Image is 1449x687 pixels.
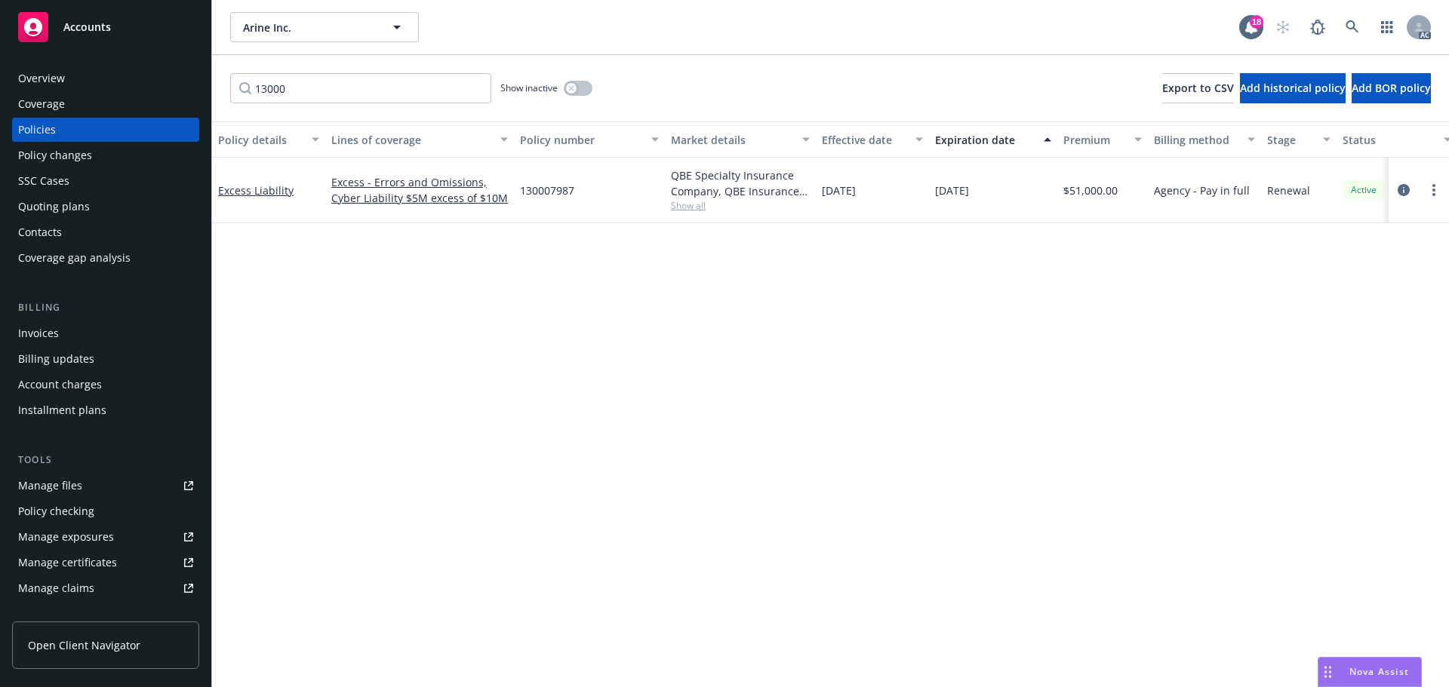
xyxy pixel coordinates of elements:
[18,551,117,575] div: Manage certificates
[12,499,199,523] a: Policy checking
[1303,12,1333,42] a: Report a Bug
[935,132,1035,148] div: Expiration date
[12,6,199,48] a: Accounts
[514,121,665,158] button: Policy number
[1268,12,1298,42] a: Start snowing
[1318,657,1422,687] button: Nova Assist
[12,474,199,498] a: Manage files
[18,195,90,219] div: Quoting plans
[1057,121,1148,158] button: Premium
[1148,121,1261,158] button: Billing method
[520,182,574,198] span: 130007987
[18,373,102,397] div: Account charges
[1349,183,1379,197] span: Active
[1337,12,1367,42] a: Search
[12,92,199,116] a: Coverage
[12,525,199,549] a: Manage exposures
[18,92,65,116] div: Coverage
[671,199,810,212] span: Show all
[18,321,59,345] div: Invoices
[325,121,514,158] button: Lines of coverage
[1063,132,1125,148] div: Premium
[1349,665,1409,678] span: Nova Assist
[1352,81,1431,95] span: Add BOR policy
[500,81,558,94] span: Show inactive
[12,373,199,397] a: Account charges
[12,220,199,244] a: Contacts
[1162,73,1234,103] button: Export to CSV
[18,169,69,193] div: SSC Cases
[18,347,94,371] div: Billing updates
[935,182,969,198] span: [DATE]
[331,174,508,206] a: Excess - Errors and Omissions, Cyber Liability $5M excess of $10M
[12,398,199,422] a: Installment plans
[822,132,906,148] div: Effective date
[1154,182,1250,198] span: Agency - Pay in full
[1372,12,1402,42] a: Switch app
[230,73,491,103] input: Filter by keyword...
[1425,181,1443,199] a: more
[671,167,810,199] div: QBE Specialty Insurance Company, QBE Insurance Group
[12,576,199,600] a: Manage claims
[12,66,199,90] a: Overview
[18,602,89,626] div: Manage BORs
[520,132,642,148] div: Policy number
[12,602,199,626] a: Manage BORs
[1343,132,1435,148] div: Status
[18,66,65,90] div: Overview
[28,637,140,653] span: Open Client Navigator
[230,12,419,42] button: Arine Inc.
[218,183,294,198] a: Excess Liability
[12,452,199,468] div: Tools
[18,220,62,244] div: Contacts
[671,132,793,148] div: Market details
[1240,81,1346,95] span: Add historical policy
[331,132,491,148] div: Lines of coverage
[12,347,199,371] a: Billing updates
[1154,132,1238,148] div: Billing method
[1352,73,1431,103] button: Add BOR policy
[1063,182,1118,198] span: $51,000.00
[18,576,94,600] div: Manage claims
[18,474,82,498] div: Manage files
[12,143,199,167] a: Policy changes
[1240,73,1346,103] button: Add historical policy
[1261,121,1337,158] button: Stage
[218,132,303,148] div: Policy details
[18,398,106,422] div: Installment plans
[665,121,816,158] button: Market details
[12,321,199,345] a: Invoices
[12,118,199,142] a: Policies
[18,118,56,142] div: Policies
[12,169,199,193] a: SSC Cases
[63,21,111,33] span: Accounts
[212,121,325,158] button: Policy details
[1267,182,1310,198] span: Renewal
[816,121,929,158] button: Effective date
[12,246,199,270] a: Coverage gap analysis
[1250,14,1263,27] div: 18
[822,182,856,198] span: [DATE]
[12,195,199,219] a: Quoting plans
[18,525,114,549] div: Manage exposures
[1267,132,1314,148] div: Stage
[18,499,94,523] div: Policy checking
[18,143,92,167] div: Policy changes
[18,246,131,270] div: Coverage gap analysis
[1162,81,1234,95] span: Export to CSV
[12,300,199,315] div: Billing
[929,121,1057,158] button: Expiration date
[12,551,199,575] a: Manage certificates
[1318,658,1337,686] div: Drag to move
[243,20,374,35] span: Arine Inc.
[1395,181,1413,199] a: circleInformation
